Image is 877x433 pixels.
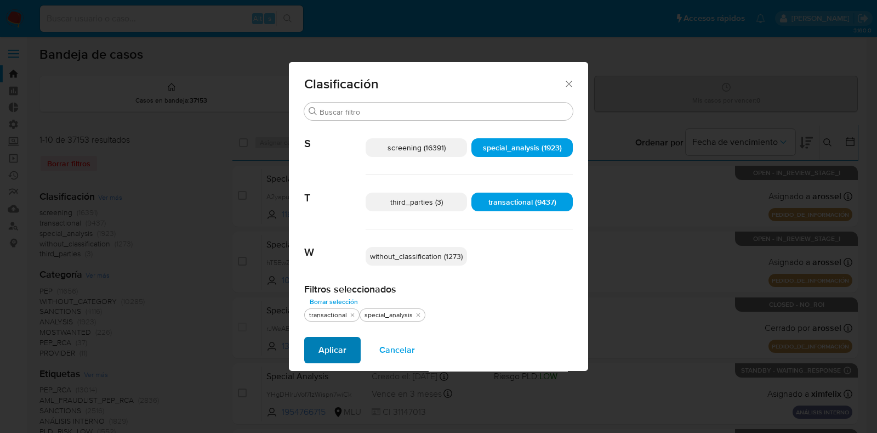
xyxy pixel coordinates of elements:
span: T [304,175,366,205]
div: transactional (9437) [471,193,573,211]
div: special_analysis [362,311,415,320]
span: transactional (9437) [488,196,556,207]
button: Borrar selección [304,295,363,308]
span: W [304,229,366,259]
span: without_classification (1273) [370,251,463,262]
span: S [304,121,366,150]
button: Cerrar [563,78,573,88]
span: screening (16391) [388,142,446,153]
div: third_parties (3) [366,193,467,211]
button: Cancelar [365,337,429,363]
span: Borrar selección [310,296,358,307]
div: transactional [307,311,349,320]
div: without_classification (1273) [366,247,467,266]
span: Aplicar [318,338,346,362]
button: quitar transactional [348,311,357,319]
button: Aplicar [304,337,361,363]
div: special_analysis (1923) [471,138,573,157]
button: quitar special_analysis [414,311,423,319]
span: Cancelar [379,338,415,362]
button: Buscar [309,107,317,116]
span: special_analysis (1923) [483,142,562,153]
span: third_parties (3) [390,196,443,207]
h2: Filtros seleccionados [304,283,573,295]
div: screening (16391) [366,138,467,157]
input: Buscar filtro [320,107,568,117]
span: Clasificación [304,77,563,91]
